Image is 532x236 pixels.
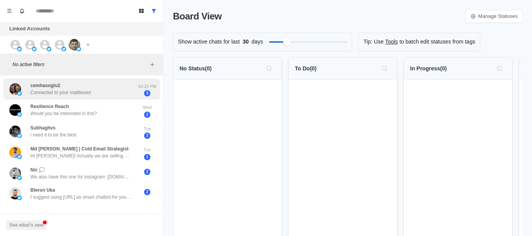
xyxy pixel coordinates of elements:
[9,126,21,137] img: picture
[17,133,22,138] img: picture
[69,39,80,51] img: picture
[30,166,45,173] p: Nic 💭
[30,124,56,131] p: Subhaghvs
[16,5,28,17] button: Notifications
[17,112,22,117] img: picture
[32,47,37,51] img: picture
[410,65,447,73] p: In Progress ( 0 )
[30,152,132,159] p: Hi [PERSON_NAME]! Actually we are selling Google workspace and Microsoft 365 inboxes.
[30,103,69,110] p: Resilience Reach
[263,62,275,75] button: Search
[180,65,211,73] p: No Status ( 0 )
[137,104,157,111] p: Wed
[9,104,21,116] img: picture
[148,5,160,17] button: Show all conversations
[30,110,97,117] p: Would you be interested in this?
[135,5,148,17] button: Board View
[17,196,22,200] img: picture
[17,154,22,159] img: picture
[30,131,76,138] p: i need it to be the best
[17,91,22,96] img: picture
[295,65,317,73] p: To Do ( 0 )
[144,112,150,118] span: 2
[9,188,21,199] img: picture
[17,175,22,180] img: picture
[148,60,157,69] button: Add filters
[30,82,60,89] p: cemhasoglu2
[30,145,129,152] p: Md [PERSON_NAME] | Cold Email Strategist
[137,126,157,132] p: Tue
[385,38,398,46] a: Tools
[178,38,240,46] p: Show active chats for last
[30,187,55,194] p: Bleron Uka
[12,61,148,68] p: No active filters
[144,154,150,160] span: 1
[83,40,93,49] button: Add account
[9,147,21,158] img: picture
[144,189,150,195] span: 2
[137,83,157,90] p: 10:23 PM
[363,38,384,46] p: Tip: Use
[283,38,291,46] div: Filter by activity days
[76,47,81,51] img: picture
[493,62,506,75] button: Search
[3,5,16,17] button: Menu
[144,133,150,139] span: 3
[6,220,47,230] button: See what's new
[30,173,132,180] p: We also have this one for instagram: [DOMAIN_NAME][URL] This one for LinkedIn: [DOMAIN_NAME][URL]...
[9,83,21,95] img: picture
[47,47,51,51] img: picture
[144,90,150,96] span: 3
[240,38,252,46] span: 30
[62,47,66,51] img: picture
[17,47,22,51] img: picture
[9,25,50,33] p: Linked Accounts
[378,62,391,75] button: Search
[30,194,132,201] p: I suggest using [URL] as smart chatbot for you website.
[30,89,91,96] p: Connected to your mailboxes
[144,169,150,175] span: 2
[137,147,157,153] p: Tue
[252,38,263,46] p: days
[173,9,222,23] p: Board View
[400,38,476,46] p: to batch edit statuses from tags
[465,10,523,23] a: Manage Statuses
[9,168,21,179] img: picture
